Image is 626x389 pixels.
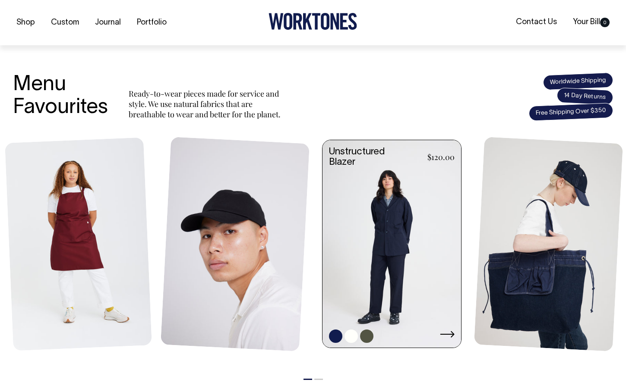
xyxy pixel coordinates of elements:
span: 0 [600,18,610,27]
a: Portfolio [133,16,170,30]
a: Journal [92,16,124,30]
img: Blank Dad Cap [161,137,310,351]
h3: Menu Favourites [13,74,108,119]
span: Free Shipping Over $350 [528,103,613,121]
span: 14 Day Returns [556,88,613,106]
span: Worldwide Shipping [543,72,613,90]
img: Mo Apron [5,138,152,351]
a: Shop [13,16,38,30]
a: Custom [47,16,82,30]
p: Ready-to-wear pieces made for service and style. We use natural fabrics that are breathable to we... [129,88,284,119]
button: 1 of 2 [304,379,312,380]
img: Store Bag [474,137,623,351]
button: 2 of 2 [314,379,323,380]
a: Contact Us [512,15,560,29]
a: Your Bill0 [569,15,613,29]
